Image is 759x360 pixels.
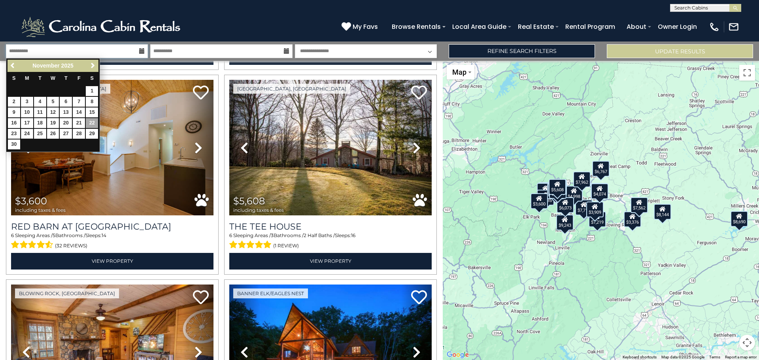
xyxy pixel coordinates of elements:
a: Local Area Guide [448,20,510,34]
div: $9,243 [556,215,574,230]
a: 18 [34,118,46,128]
div: $5,881 [591,183,608,199]
span: November [32,62,59,69]
a: 16 [8,118,20,128]
span: Friday [77,75,81,81]
a: Next [88,61,98,71]
a: 22 [86,118,98,128]
a: 23 [8,129,20,139]
div: $7,219 [589,211,606,227]
a: Add to favorites [193,85,209,102]
div: $5,608 [549,179,566,195]
div: $3,376 [624,211,641,227]
a: Add to favorites [411,289,427,306]
a: Add to favorites [411,85,427,102]
a: Terms (opens in new tab) [709,355,720,359]
span: 16 [351,232,355,238]
a: 10 [21,107,33,117]
div: $4,074 [591,183,608,199]
span: 6 [11,232,14,238]
div: $4,998 [565,185,583,201]
a: 25 [34,129,46,139]
img: thumbnail_167757115.jpeg [229,80,432,215]
a: 20 [60,118,72,128]
span: Sunday [12,75,15,81]
span: Wednesday [51,75,55,81]
a: Add to favorites [193,289,209,306]
span: $3,600 [15,195,47,207]
a: About [623,20,650,34]
span: 14 [102,232,106,238]
button: Toggle fullscreen view [739,65,755,81]
div: $3,334 [549,183,566,198]
span: 5 [53,232,55,238]
a: 4 [34,97,46,107]
span: $5,608 [233,195,265,207]
a: 6 [60,97,72,107]
a: Blowing Rock, [GEOGRAPHIC_DATA] [15,288,119,298]
span: 2025 [61,62,74,69]
a: 8 [86,97,98,107]
a: Banner Elk/Eagles Nest [233,288,308,298]
a: 14 [73,107,85,117]
a: 9 [8,107,20,117]
span: (32 reviews) [55,241,87,251]
img: White-1-2.png [20,15,184,39]
a: 26 [47,129,59,139]
button: Update Results [607,44,753,58]
a: Rental Program [561,20,619,34]
a: Report a map error [725,355,757,359]
a: 13 [60,107,72,117]
a: The Tee House [229,221,432,232]
button: Map camera controls [739,335,755,351]
a: Owner Login [654,20,701,34]
span: including taxes & fees [15,207,66,213]
a: 19 [47,118,59,128]
a: Previous [8,61,18,71]
button: Change map style [447,65,474,79]
a: 5 [47,97,59,107]
a: View Property [11,253,213,269]
span: (1 review) [273,241,299,251]
span: 6 [229,232,232,238]
a: 17 [21,118,33,128]
div: Sleeping Areas / Bathrooms / Sleeps: [11,232,213,251]
a: 30 [8,139,20,149]
span: Monday [25,75,29,81]
span: 3 [271,232,274,238]
div: $8,144 [654,204,671,219]
a: Open this area in Google Maps (opens a new window) [445,350,471,360]
a: 21 [73,118,85,128]
span: Map data ©2025 Google [661,355,704,359]
a: Red Barn at [GEOGRAPHIC_DATA] [11,221,213,232]
div: $7,962 [573,172,591,187]
span: Thursday [64,75,68,81]
span: Saturday [91,75,94,81]
a: Refine Search Filters [449,44,595,58]
h3: Red Barn at Tiffanys Estate [11,221,213,232]
span: Next [90,62,96,69]
div: $6,529 [547,183,565,199]
img: Google [445,350,471,360]
a: View Property [229,253,432,269]
div: $7,562 [631,197,648,213]
a: Real Estate [514,20,558,34]
span: Tuesday [38,75,42,81]
a: 12 [47,107,59,117]
a: [GEOGRAPHIC_DATA], [GEOGRAPHIC_DATA] [233,84,350,94]
span: Map [452,68,466,76]
a: 3 [21,97,33,107]
div: $3,909 [586,201,604,217]
img: mail-regular-white.png [728,21,739,32]
a: 29 [86,129,98,139]
span: Previous [10,62,16,69]
a: 27 [60,129,72,139]
div: Sleeping Areas / Bathrooms / Sleeps: [229,232,432,251]
a: 28 [73,129,85,139]
img: thumbnail_163263139.jpeg [11,80,213,215]
a: Browse Rentals [388,20,445,34]
span: including taxes & fees [233,207,284,213]
a: 2 [8,97,20,107]
div: $6,073 [557,197,574,213]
